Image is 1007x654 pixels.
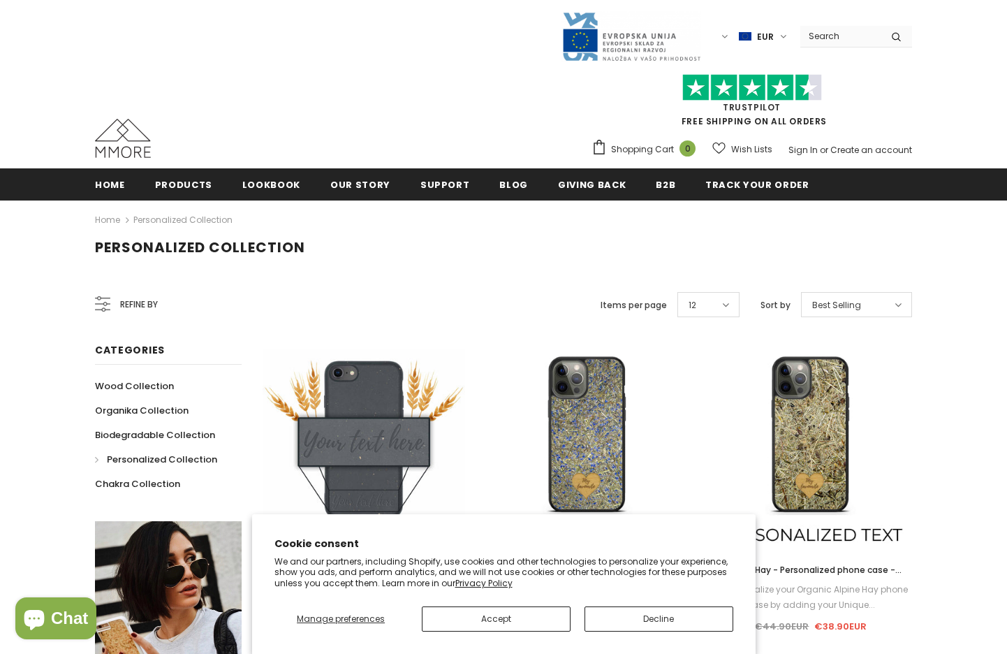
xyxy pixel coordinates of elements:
[330,168,390,200] a: Our Story
[591,139,703,160] a: Shopping Cart 0
[585,606,733,632] button: Decline
[601,298,667,312] label: Items per page
[95,168,125,200] a: Home
[561,11,701,62] img: Javni Razpis
[95,238,305,257] span: Personalized Collection
[499,178,528,191] span: Blog
[155,178,212,191] span: Products
[95,374,174,398] a: Wood Collection
[120,297,158,312] span: Refine by
[499,168,528,200] a: Blog
[710,562,912,578] a: Alpine Hay - Personalized phone case - Personalized gift
[558,168,626,200] a: Giving back
[705,178,809,191] span: Track your order
[788,144,818,156] a: Sign In
[155,168,212,200] a: Products
[558,178,626,191] span: Giving back
[611,143,674,157] span: Shopping Cart
[820,144,828,156] span: or
[297,613,385,625] span: Manage preferences
[95,404,189,417] span: Organika Collection
[95,212,120,228] a: Home
[242,178,300,191] span: Lookbook
[95,379,174,393] span: Wood Collection
[800,26,881,46] input: Search Site
[712,137,772,161] a: Wish Lists
[95,178,125,191] span: Home
[274,606,408,632] button: Manage preferences
[561,30,701,42] a: Javni Razpis
[723,101,781,113] a: Trustpilot
[274,537,733,551] h2: Cookie consent
[726,564,902,591] span: Alpine Hay - Personalized phone case - Personalized gift
[422,606,571,632] button: Accept
[95,343,165,357] span: Categories
[689,298,696,312] span: 12
[455,577,513,589] a: Privacy Policy
[95,447,217,472] a: Personalized Collection
[95,477,180,490] span: Chakra Collection
[757,30,774,44] span: EUR
[760,298,791,312] label: Sort by
[656,168,675,200] a: B2B
[812,298,861,312] span: Best Selling
[420,178,470,191] span: support
[731,143,772,157] span: Wish Lists
[679,140,696,157] span: 0
[11,597,101,643] inbox-online-store-chat: Shopify online store chat
[656,178,675,191] span: B2B
[95,428,215,442] span: Biodegradable Collection
[242,168,300,200] a: Lookbook
[133,214,233,226] a: Personalized Collection
[95,119,151,158] img: MMORE Cases
[95,472,180,496] a: Chakra Collection
[710,582,912,613] div: ❤️ Personalize your Organic Alpine Hay phone case by adding your Unique...
[705,168,809,200] a: Track your order
[330,178,390,191] span: Our Story
[420,168,470,200] a: support
[754,620,809,633] span: €44.90EUR
[95,398,189,423] a: Organika Collection
[95,423,215,447] a: Biodegradable Collection
[830,144,912,156] a: Create an account
[107,453,217,466] span: Personalized Collection
[814,620,867,633] span: €38.90EUR
[591,80,912,127] span: FREE SHIPPING ON ALL ORDERS
[274,556,733,589] p: We and our partners, including Shopify, use cookies and other technologies to personalize your ex...
[682,74,822,101] img: Trust Pilot Stars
